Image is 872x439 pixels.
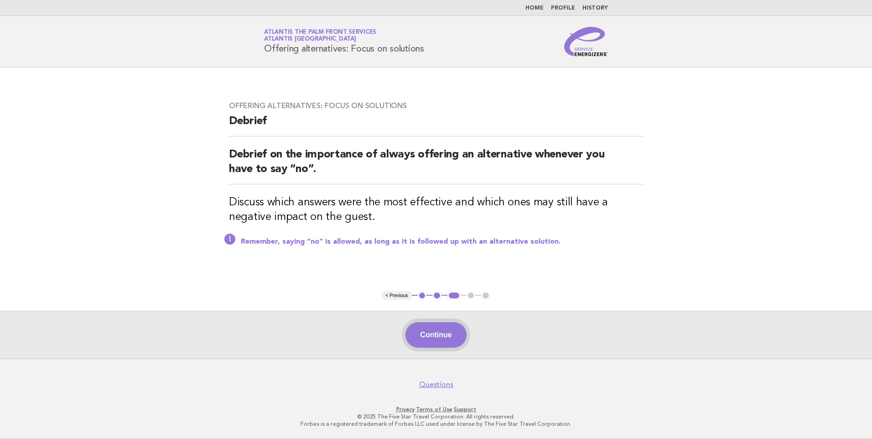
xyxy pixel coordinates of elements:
a: Atlantis The Palm Front ServicesAtlantis [GEOGRAPHIC_DATA] [264,29,376,42]
h3: Discuss which answers were the most effective and which ones may still have a negative impact on ... [229,195,643,225]
h1: Offering alternatives: Focus on solutions [264,30,424,53]
button: 1 [418,291,427,300]
p: Forbes is a registered trademark of Forbes LLC used under license by The Five Star Travel Corpora... [157,420,715,428]
span: Atlantis [GEOGRAPHIC_DATA] [264,37,356,42]
button: 2 [432,291,441,300]
button: < Previous [382,291,411,300]
a: Support [454,406,476,413]
a: History [582,5,608,11]
a: Privacy [396,406,415,413]
a: Profile [551,5,575,11]
img: Service Energizers [564,27,608,56]
button: Continue [405,322,466,348]
a: Terms of Use [416,406,452,413]
h3: Offering alternatives: Focus on solutions [229,101,643,110]
a: Questions [419,380,453,389]
button: 3 [447,291,461,300]
h2: Debrief [229,114,643,136]
a: Home [525,5,544,11]
p: · · [157,406,715,413]
p: © 2025 The Five Star Travel Corporation. All rights reserved. [157,413,715,420]
p: Remember, saying “no” is allowed, as long as it is followed up with an alternative solution. [241,237,643,246]
h2: Debrief on the importance of always offering an alternative whenever you have to say “no”. [229,147,643,184]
